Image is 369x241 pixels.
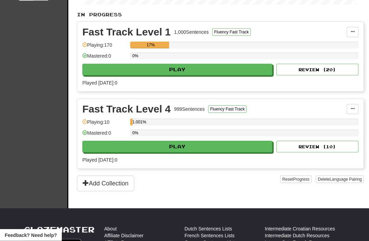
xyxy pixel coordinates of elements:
a: French Sentences Lists [184,232,234,239]
button: Play [82,141,272,153]
button: ResetProgress [280,176,311,183]
a: Intermediate Croatian Resources [265,226,335,232]
div: Mastered: 0 [82,53,127,64]
a: About [104,226,117,232]
span: Played [DATE]: 0 [82,157,117,163]
button: DeleteLanguage Pairing [316,176,364,183]
button: Review (10) [276,141,358,153]
div: Playing: 10 [82,119,127,130]
button: Fluency Fast Track [208,106,247,113]
a: Dutch Sentences Lists [184,226,232,232]
div: Mastered: 0 [82,130,127,141]
button: Fluency Fast Track [212,29,251,36]
div: 1,000 Sentences [174,29,209,36]
span: Progress [293,177,310,182]
div: 999 Sentences [174,106,205,113]
div: Fast Track Level 4 [82,104,171,115]
p: In Progress [77,12,364,18]
a: Clozemaster [24,226,95,234]
button: Review (20) [276,64,358,76]
span: Language Pairing [330,177,362,182]
a: Affiliate Disclaimer [104,232,143,239]
button: Add Collection [77,176,134,192]
div: Playing: 170 [82,42,127,53]
span: Played [DATE]: 0 [82,80,117,86]
a: Intermediate Dutch Resources [265,232,329,239]
div: Fast Track Level 1 [82,27,171,37]
button: Play [82,64,272,76]
span: Open feedback widget [5,232,57,239]
div: 17% [132,42,169,49]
